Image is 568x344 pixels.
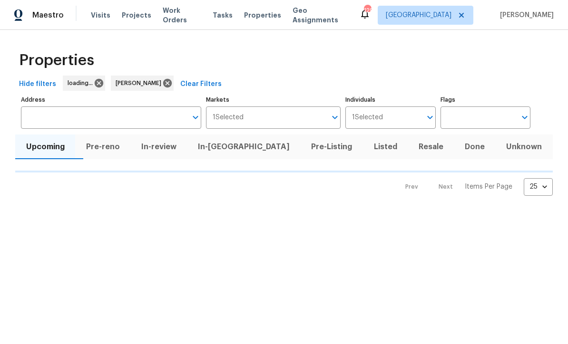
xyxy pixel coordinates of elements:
[193,140,295,153] span: In-[GEOGRAPHIC_DATA]
[524,174,553,199] div: 25
[364,6,371,15] div: 129
[413,140,448,153] span: Resale
[496,10,554,20] span: [PERSON_NAME]
[91,10,110,20] span: Visits
[460,140,490,153] span: Done
[518,111,531,124] button: Open
[213,12,233,19] span: Tasks
[293,6,348,25] span: Geo Assignments
[116,78,165,88] span: [PERSON_NAME]
[441,97,530,103] label: Flags
[136,140,181,153] span: In-review
[306,140,357,153] span: Pre-Listing
[328,111,342,124] button: Open
[111,76,174,91] div: [PERSON_NAME]
[21,97,201,103] label: Address
[213,114,244,122] span: 1 Selected
[176,76,225,93] button: Clear Filters
[19,78,56,90] span: Hide filters
[163,6,201,25] span: Work Orders
[21,140,69,153] span: Upcoming
[68,78,97,88] span: loading...
[189,111,202,124] button: Open
[122,10,151,20] span: Projects
[423,111,437,124] button: Open
[180,78,222,90] span: Clear Filters
[352,114,383,122] span: 1 Selected
[501,140,547,153] span: Unknown
[369,140,402,153] span: Listed
[19,56,94,65] span: Properties
[386,10,451,20] span: [GEOGRAPHIC_DATA]
[81,140,125,153] span: Pre-reno
[465,182,512,191] p: Items Per Page
[244,10,281,20] span: Properties
[206,97,341,103] label: Markets
[32,10,64,20] span: Maestro
[15,76,60,93] button: Hide filters
[345,97,435,103] label: Individuals
[396,178,553,196] nav: Pagination Navigation
[63,76,105,91] div: loading...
